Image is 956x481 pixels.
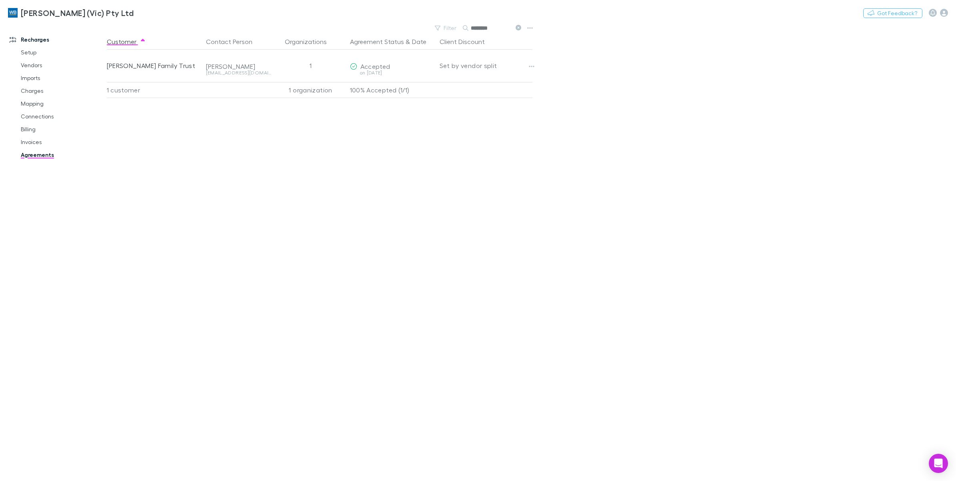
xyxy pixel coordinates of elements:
[13,59,113,72] a: Vendors
[8,8,18,18] img: William Buck (Vic) Pty Ltd's Logo
[206,34,262,50] button: Contact Person
[440,50,532,82] div: Set by vendor split
[2,33,113,46] a: Recharges
[13,136,113,148] a: Invoices
[13,123,113,136] a: Billing
[350,34,433,50] div: &
[360,62,390,70] span: Accepted
[863,8,922,18] button: Got Feedback?
[13,84,113,97] a: Charges
[206,70,272,75] div: [EMAIL_ADDRESS][DOMAIN_NAME]
[285,34,336,50] button: Organizations
[206,62,272,70] div: [PERSON_NAME]
[107,34,146,50] button: Customer
[107,50,200,82] div: [PERSON_NAME] Family Trust
[412,34,426,50] button: Date
[13,46,113,59] a: Setup
[13,148,113,161] a: Agreements
[3,3,138,22] a: [PERSON_NAME] (Vic) Pty Ltd
[929,454,948,473] div: Open Intercom Messenger
[13,110,113,123] a: Connections
[350,34,404,50] button: Agreement Status
[21,8,134,18] h3: [PERSON_NAME] (Vic) Pty Ltd
[350,82,433,98] p: 100% Accepted (1/1)
[275,50,347,82] div: 1
[440,34,494,50] button: Client Discount
[275,82,347,98] div: 1 organization
[431,23,461,33] button: Filter
[350,70,433,75] div: on [DATE]
[107,82,203,98] div: 1 customer
[13,97,113,110] a: Mapping
[13,72,113,84] a: Imports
